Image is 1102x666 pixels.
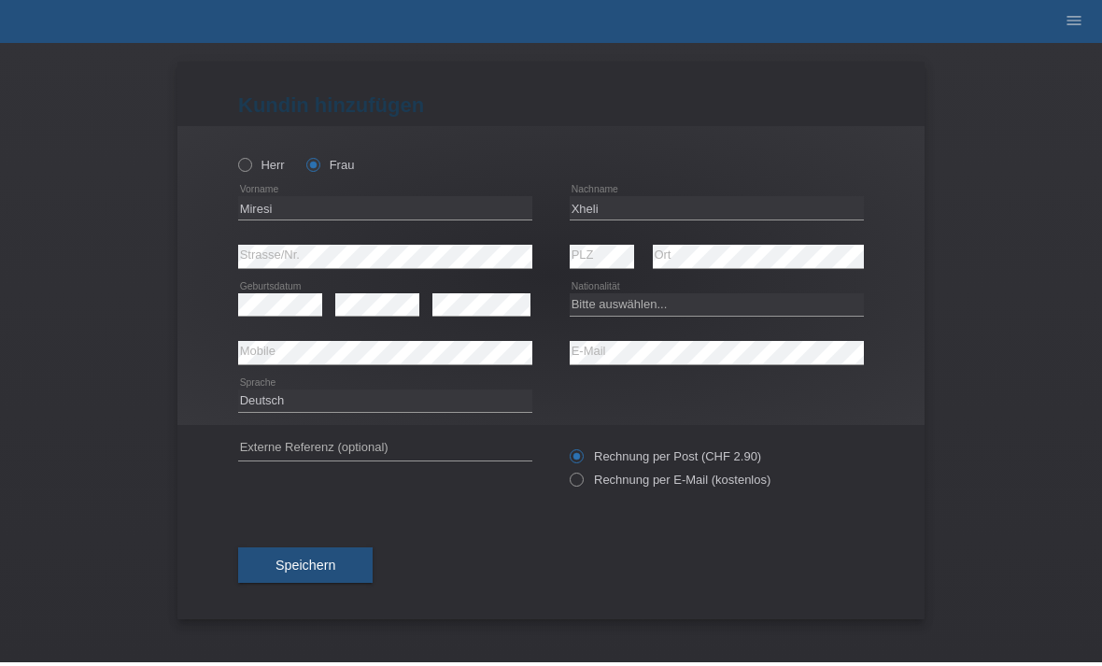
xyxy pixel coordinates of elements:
[238,97,864,120] h1: Kundin hinzufügen
[570,453,582,476] input: Rechnung per Post (CHF 2.90)
[238,551,373,587] button: Speichern
[238,162,285,176] label: Herr
[570,476,770,490] label: Rechnung per E-Mail (kostenlos)
[238,162,250,174] input: Herr
[275,561,335,576] span: Speichern
[306,162,354,176] label: Frau
[1055,18,1093,29] a: menu
[306,162,318,174] input: Frau
[1065,15,1083,34] i: menu
[570,476,582,500] input: Rechnung per E-Mail (kostenlos)
[570,453,761,467] label: Rechnung per Post (CHF 2.90)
